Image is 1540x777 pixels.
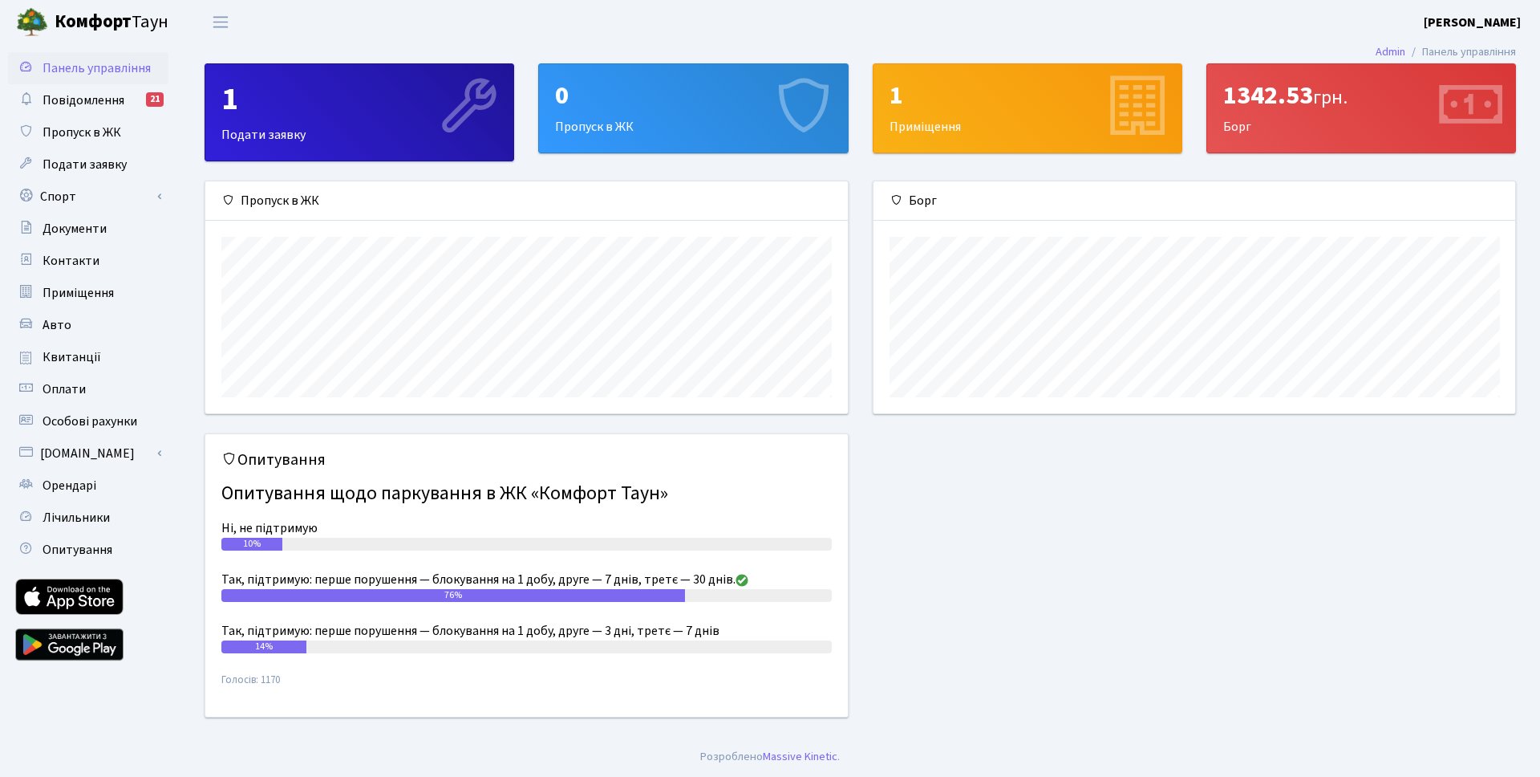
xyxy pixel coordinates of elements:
a: Документи [8,213,168,245]
a: Авто [8,309,168,341]
span: Панель управління [43,59,151,77]
div: 21 [146,92,164,107]
div: Борг [1207,64,1515,153]
span: Особові рахунки [43,413,137,430]
span: Оплати [43,380,86,398]
h5: Опитування [221,450,832,470]
img: logo.png [16,6,48,39]
a: Пропуск в ЖК [8,116,168,148]
span: Документи [43,220,107,238]
div: 1 [890,80,1165,111]
button: Переключити навігацію [201,9,241,35]
a: 0Пропуск в ЖК [538,63,848,153]
div: Пропуск в ЖК [205,181,848,221]
a: Подати заявку [8,148,168,181]
div: Так, підтримую: перше порушення — блокування на 1 добу, друге — 7 днів, третє — 30 днів. [221,570,832,589]
b: Комфорт [55,9,132,35]
span: Лічильники [43,509,110,527]
span: Орендарі [43,477,96,494]
li: Панель управління [1405,43,1516,61]
span: Таун [55,9,168,36]
span: грн. [1313,83,1347,112]
div: Розроблено . [700,748,840,766]
span: Пропуск в ЖК [43,124,121,141]
a: Панель управління [8,52,168,84]
span: Квитанції [43,348,101,366]
div: 14% [221,641,306,653]
nav: breadcrumb [1352,35,1540,69]
a: [PERSON_NAME] [1424,13,1521,32]
div: 0 [555,80,831,111]
b: [PERSON_NAME] [1424,14,1521,31]
a: 1Приміщення [873,63,1182,153]
div: 10% [221,538,282,551]
h4: Опитування щодо паркування в ЖК «Комфорт Таун» [221,476,832,512]
div: Пропуск в ЖК [539,64,847,153]
a: Massive Kinetic [763,748,837,765]
div: Борг [873,181,1516,221]
a: Спорт [8,181,168,213]
span: Приміщення [43,284,114,302]
a: Опитування [8,534,168,566]
a: 1Подати заявку [205,63,514,161]
a: Лічильники [8,502,168,534]
div: 1342.53 [1223,80,1499,111]
div: 76% [221,589,685,602]
div: Приміщення [873,64,1181,153]
a: Admin [1376,43,1405,60]
a: Приміщення [8,277,168,309]
a: Оплати [8,373,168,405]
a: Квитанції [8,341,168,373]
div: Ні, не підтримую [221,519,832,538]
span: Подати заявку [43,156,127,173]
span: Авто [43,316,71,334]
span: Опитування [43,541,112,559]
span: Контакти [43,252,99,270]
span: Повідомлення [43,92,124,109]
div: 1 [221,80,497,119]
div: Подати заявку [205,64,513,161]
small: Голосів: 1170 [221,673,832,701]
a: [DOMAIN_NAME] [8,437,168,470]
a: Особові рахунки [8,405,168,437]
a: Контакти [8,245,168,277]
a: Повідомлення21 [8,84,168,116]
a: Орендарі [8,470,168,502]
div: Так, підтримую: перше порушення — блокування на 1 добу, друге — 3 дні, третє — 7 днів [221,621,832,641]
